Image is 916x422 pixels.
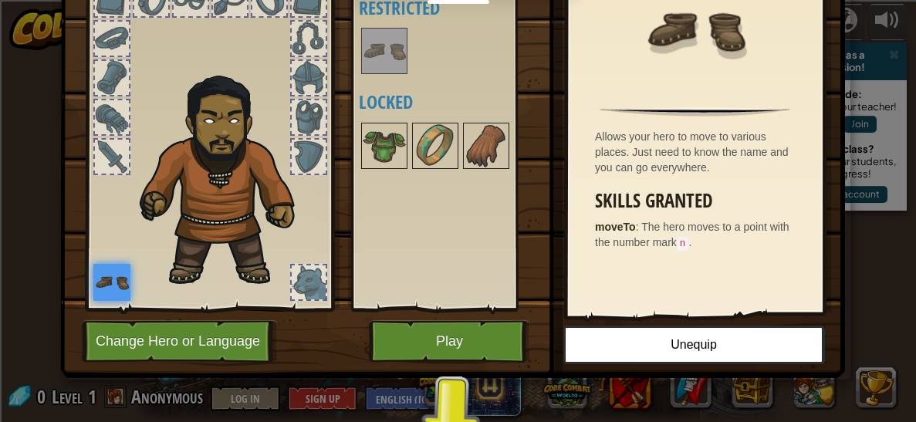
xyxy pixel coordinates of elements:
[363,124,406,167] img: portrait.png
[369,320,530,363] button: Play
[6,76,910,89] div: Sign out
[82,320,278,363] button: Change Hero or Language
[6,62,910,76] div: Options
[595,191,803,211] h3: Skills Granted
[6,48,910,62] div: Delete
[363,29,406,73] img: portrait.png
[6,89,910,103] div: Rename
[359,92,541,112] h4: Locked
[414,124,457,167] img: portrait.png
[6,34,910,48] div: Move To ...
[465,124,508,167] img: portrait.png
[563,326,824,364] button: Unequip
[677,237,689,251] code: n
[132,64,321,289] img: duelist_hair.png
[6,6,910,20] div: Sort A > Z
[595,129,803,175] div: Allows your hero to move to various places. Just need to know the name and you can go everywhere.
[93,264,130,301] img: portrait.png
[595,221,636,233] strong: moveTo
[636,221,642,233] span: :
[6,20,910,34] div: Sort New > Old
[600,107,790,116] img: hr.png
[595,221,789,248] span: The hero moves to a point with the number mark .
[6,103,910,117] div: Move To ...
